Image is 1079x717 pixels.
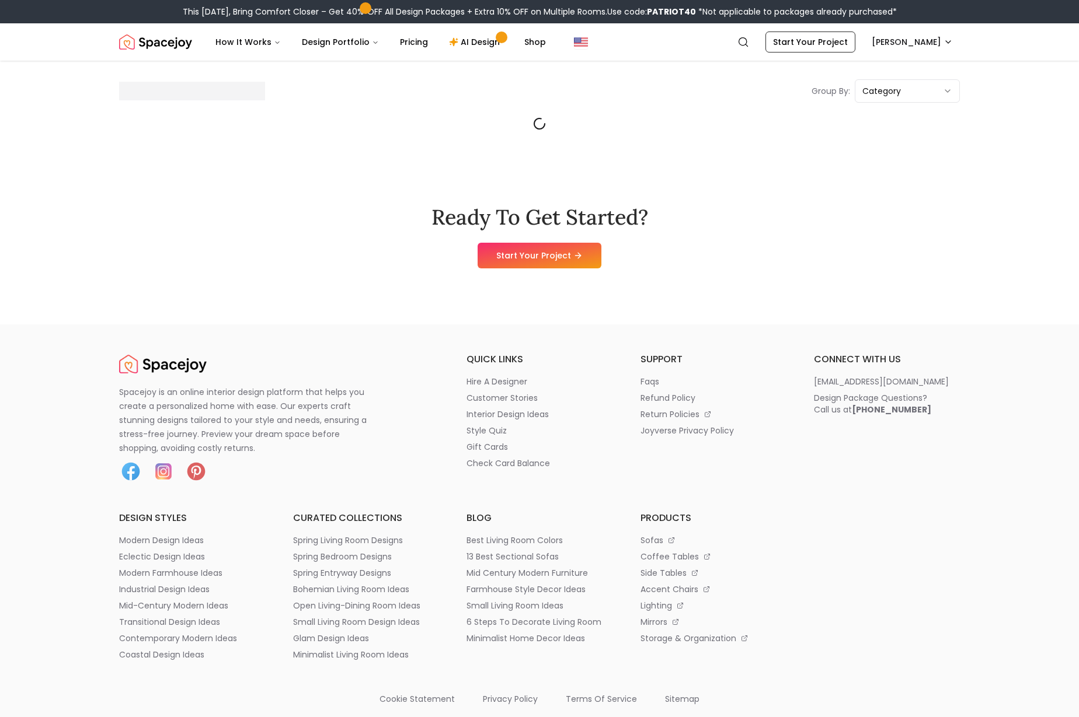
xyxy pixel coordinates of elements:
[641,567,687,579] p: side tables
[641,376,659,387] p: faqs
[119,460,142,483] img: Facebook icon
[696,6,897,18] span: *Not applicable to packages already purchased*
[641,551,786,562] a: coffee tables
[119,567,265,579] a: modern farmhouse ideas
[467,616,601,628] p: 6 steps to decorate living room
[467,392,612,404] a: customer stories
[467,600,563,611] p: small living room ideas
[293,649,409,660] p: minimalist living room ideas
[119,352,207,376] img: Spacejoy Logo
[467,567,588,579] p: mid century modern furniture
[641,392,695,404] p: refund policy
[293,583,439,595] a: bohemian living room ideas
[641,583,698,595] p: accent chairs
[467,583,612,595] a: farmhouse style decor ideas
[119,632,237,644] p: contemporary modern ideas
[814,392,931,415] div: Design Package Questions? Call us at
[152,460,175,483] img: Instagram icon
[293,551,439,562] a: spring bedroom designs
[641,392,786,404] a: refund policy
[293,649,439,660] a: minimalist living room ideas
[206,30,555,54] nav: Main
[293,567,439,579] a: spring entryway designs
[467,551,612,562] a: 13 best sectional sofas
[467,441,508,453] p: gift cards
[812,85,850,97] p: Group By:
[865,32,960,53] button: [PERSON_NAME]
[641,632,736,644] p: storage & organization
[641,616,786,628] a: mirrors
[293,583,409,595] p: bohemian living room ideas
[119,616,265,628] a: transitional design ideas
[119,511,265,525] h6: design styles
[119,551,205,562] p: eclectic design ideas
[293,534,439,546] a: spring living room designs
[467,441,612,453] a: gift cards
[119,385,381,455] p: Spacejoy is an online interior design platform that helps you create a personalized home with eas...
[641,632,786,644] a: storage & organization
[647,6,696,18] b: PATRIOT40
[467,408,612,420] a: interior design ideas
[641,600,786,611] a: lighting
[119,534,265,546] a: modern design ideas
[814,392,960,415] a: Design Package Questions?Call us at[PHONE_NUMBER]
[185,460,208,483] img: Pinterest icon
[814,352,960,366] h6: connect with us
[467,511,612,525] h6: blog
[641,551,699,562] p: coffee tables
[641,534,663,546] p: sofas
[119,616,220,628] p: transitional design ideas
[467,583,586,595] p: farmhouse style decor ideas
[119,600,265,611] a: mid-century modern ideas
[467,457,550,469] p: check card balance
[665,688,699,705] a: sitemap
[467,616,612,628] a: 6 steps to decorate living room
[467,632,585,644] p: minimalist home decor ideas
[852,404,931,415] b: [PHONE_NUMBER]
[814,376,949,387] p: [EMAIL_ADDRESS][DOMAIN_NAME]
[183,6,897,18] div: This [DATE], Bring Comfort Closer – Get 40% OFF All Design Packages + Extra 10% OFF on Multiple R...
[566,693,637,705] p: terms of service
[607,6,696,18] span: Use code:
[293,600,439,611] a: open living-dining room ideas
[119,23,960,61] nav: Global
[574,35,588,49] img: United States
[119,583,265,595] a: industrial design ideas
[641,408,699,420] p: return policies
[641,425,786,436] a: joyverse privacy policy
[119,632,265,644] a: contemporary modern ideas
[566,688,637,705] a: terms of service
[293,511,439,525] h6: curated collections
[119,649,204,660] p: coastal design ideas
[467,352,612,366] h6: quick links
[119,30,192,54] img: Spacejoy Logo
[206,30,290,54] button: How It Works
[814,376,960,387] a: [EMAIL_ADDRESS][DOMAIN_NAME]
[478,243,601,268] a: Start Your Project
[641,352,786,366] h6: support
[293,632,369,644] p: glam design ideas
[765,32,855,53] a: Start Your Project
[119,583,210,595] p: industrial design ideas
[467,534,563,546] p: best living room colors
[641,376,786,387] a: faqs
[467,425,507,436] p: style quiz
[483,688,538,705] a: privacy policy
[440,30,513,54] a: AI Design
[119,352,207,376] a: Spacejoy
[467,600,612,611] a: small living room ideas
[641,408,786,420] a: return policies
[665,693,699,705] p: sitemap
[119,649,265,660] a: coastal design ideas
[641,583,786,595] a: accent chairs
[119,600,228,611] p: mid-century modern ideas
[119,551,265,562] a: eclectic design ideas
[293,534,403,546] p: spring living room designs
[293,551,392,562] p: spring bedroom designs
[293,567,391,579] p: spring entryway designs
[431,205,648,229] h2: Ready To Get Started?
[467,376,527,387] p: hire a designer
[467,632,612,644] a: minimalist home decor ideas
